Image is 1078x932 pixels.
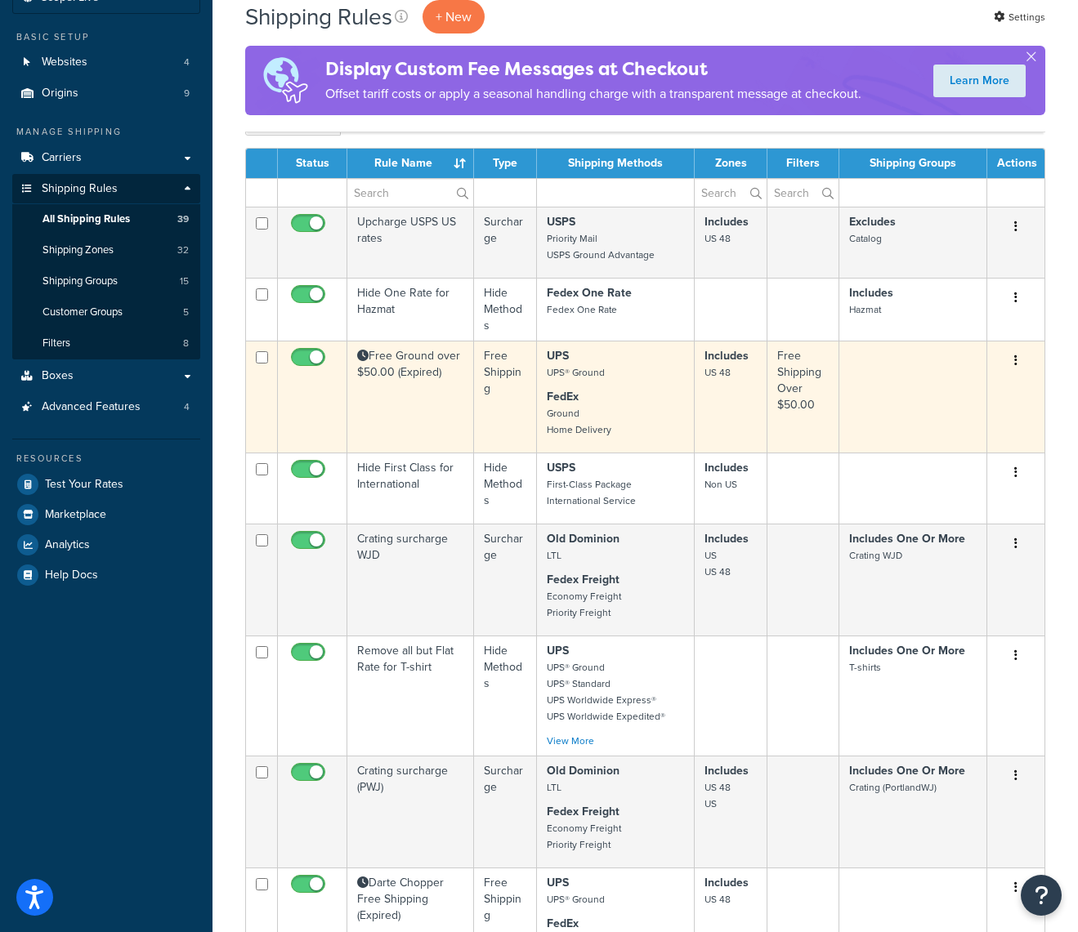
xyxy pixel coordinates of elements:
strong: Includes [705,762,749,779]
span: All Shipping Rules [42,212,130,226]
span: 5 [183,305,189,319]
li: Customer Groups [12,297,200,328]
a: Learn More [933,65,1026,97]
td: Upcharge USPS US rates [347,207,474,278]
span: Customer Groups [42,305,123,319]
th: Type [474,149,537,178]
li: Advanced Features [12,392,200,422]
strong: Includes [705,874,749,891]
input: Search [347,179,473,207]
a: Help Docs [12,560,200,590]
small: UPS® Ground UPS® Standard UPS Worldwide Express® UPS Worldwide Expedited® [547,660,665,724]
strong: Fedex Freight [547,803,620,820]
small: Crating (PortlandWJ) [849,780,937,795]
h4: Display Custom Fee Messages at Checkout [325,56,861,82]
strong: UPS [547,347,569,364]
div: Manage Shipping [12,125,200,139]
small: Crating WJD [849,548,902,563]
strong: Includes [849,284,893,301]
a: Shipping Groups 15 [12,266,200,297]
td: Free Ground over $50.00 (Expired) [347,341,474,453]
strong: USPS [547,459,575,476]
small: Hazmat [849,302,881,317]
small: Non US [705,477,737,492]
small: US 48 US [705,780,731,811]
small: UPS® Ground [547,365,605,380]
a: Boxes [12,361,200,391]
td: Crating surcharge (PWJ) [347,756,474,867]
strong: USPS [547,213,575,230]
small: US 48 [705,892,731,907]
span: Shipping Zones [42,243,114,257]
a: Customer Groups 5 [12,297,200,328]
th: Filters [767,149,840,178]
span: Carriers [42,151,82,165]
small: Economy Freight Priority Freight [547,589,621,620]
small: LTL [547,548,561,563]
small: Priority Mail USPS Ground Advantage [547,231,655,262]
span: Advanced Features [42,400,141,414]
a: View More [547,734,594,748]
li: Websites [12,47,200,78]
span: 4 [184,56,190,69]
li: Shipping Rules [12,174,200,360]
small: T-shirts [849,660,881,675]
th: Status [278,149,347,178]
strong: Includes [705,213,749,230]
td: Remove all but Flat Rate for T-shirt [347,635,474,756]
span: 9 [184,87,190,100]
td: Crating surcharge WJD [347,524,474,635]
a: Test Your Rates [12,470,200,499]
span: Filters [42,337,70,350]
img: duties-banner-06bc72dcb5fe05cb3f9472aba00be2ae8eb53ab6f0d8bb03d382ba314ac3c341.png [245,46,325,115]
span: 15 [180,274,189,288]
a: Filters 8 [12,328,200,359]
small: First-Class Package International Service [547,477,636,508]
strong: FedEx [547,388,579,405]
span: 8 [183,337,189,350]
small: UPS® Ground [547,892,605,907]
td: Surcharge [474,756,537,867]
span: Marketplace [45,508,106,522]
span: Websites [42,56,87,69]
input: Search [767,179,839,207]
span: Help Docs [45,569,98,582]
strong: Includes One Or More [849,762,965,779]
a: Analytics [12,530,200,560]
small: Fedex One Rate [547,302,617,317]
button: Open Resource Center [1021,875,1062,916]
span: Analytics [45,538,90,552]
small: Ground Home Delivery [547,406,611,437]
a: Carriers [12,143,200,173]
td: Hide Methods [474,635,537,756]
td: Hide First Class for International [347,453,474,524]
small: US 48 [705,231,731,246]
th: Shipping Methods [537,149,695,178]
div: Resources [12,452,200,466]
strong: Includes [705,347,749,364]
small: LTL [547,780,561,795]
small: US 48 [705,365,731,380]
li: Marketplace [12,500,200,529]
strong: Fedex Freight [547,571,620,588]
strong: Includes One Or More [849,642,965,659]
strong: Includes [705,459,749,476]
h1: Shipping Rules [245,1,392,33]
td: Surcharge [474,207,537,278]
a: Origins 9 [12,78,200,109]
strong: Includes One Or More [849,530,965,547]
a: Shipping Zones 32 [12,235,200,265]
li: Filters [12,328,200,359]
small: Economy Freight Priority Freight [547,821,621,852]
strong: Includes [705,530,749,547]
a: Shipping Rules [12,174,200,204]
li: Shipping Zones [12,235,200,265]
span: 39 [177,212,189,226]
th: Actions [987,149,1044,178]
td: Free Shipping [474,341,537,453]
th: Zones [695,149,767,178]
